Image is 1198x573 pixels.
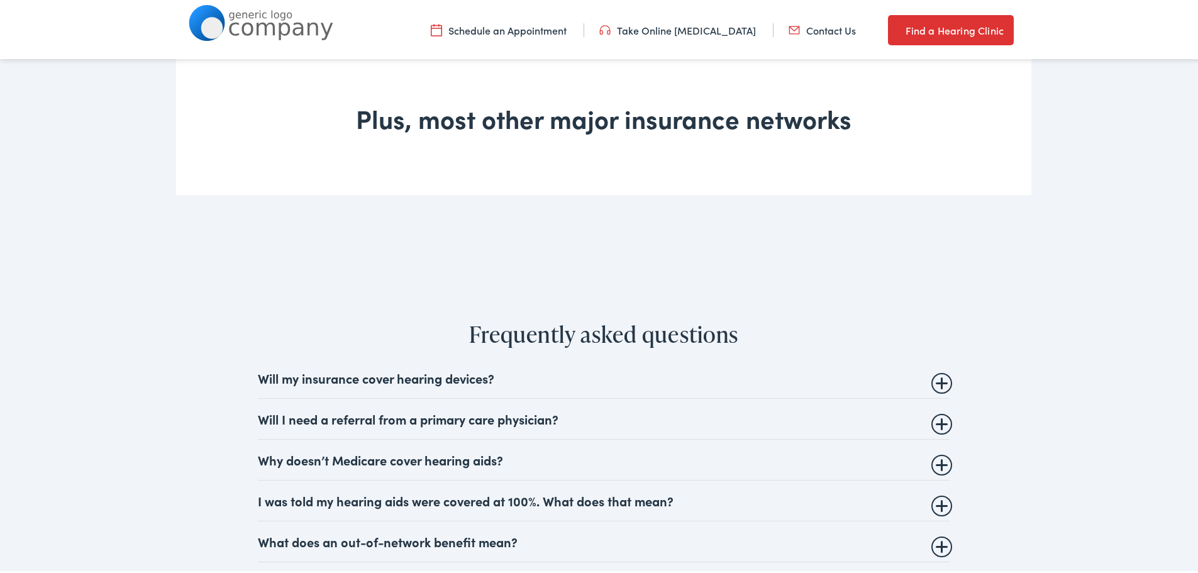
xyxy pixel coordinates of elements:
[48,318,1159,345] h2: Frequently asked questions
[888,20,899,35] img: utility icon
[176,39,1031,192] div: Plus, most other major insurance networks
[258,450,950,465] summary: Why doesn’t Medicare cover hearing aids?
[258,491,950,506] summary: I was told my hearing aids were covered at 100%. What does that mean?
[431,21,567,35] a: Schedule an Appointment
[258,409,950,424] summary: Will I need a referral from a primary care physician?
[599,21,756,35] a: Take Online [MEDICAL_DATA]
[431,21,442,35] img: utility icon
[258,531,950,547] summary: What does an out-of-network benefit mean?
[888,13,1014,43] a: Find a Hearing Clinic
[258,368,950,383] summary: Will my insurance cover hearing devices?
[789,21,856,35] a: Contact Us
[599,21,611,35] img: utility icon
[789,21,800,35] img: utility icon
